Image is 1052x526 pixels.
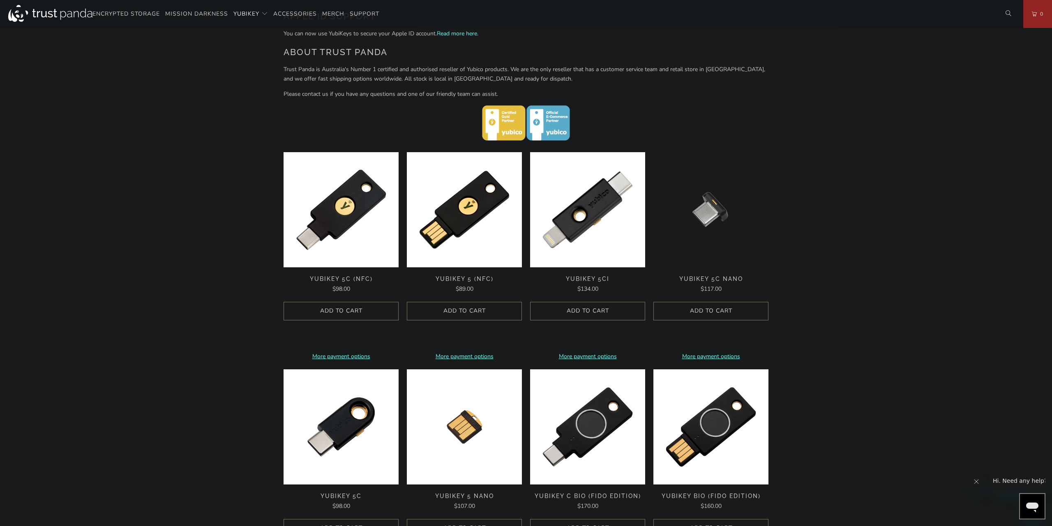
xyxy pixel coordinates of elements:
[407,276,522,283] span: YubiKey 5 (NFC)
[662,308,760,315] span: Add to Cart
[530,302,645,320] button: Add to Cart
[350,10,379,18] span: Support
[530,152,645,267] img: YubiKey 5Ci - Trust Panda
[530,276,645,283] span: YubiKey 5Ci
[653,352,768,361] a: More payment options
[322,10,344,18] span: Merch
[92,10,160,18] span: Encrypted Storage
[350,5,379,24] a: Support
[577,502,598,510] span: $170.00
[407,369,522,484] img: YubiKey 5 Nano - Trust Panda
[284,152,399,267] img: YubiKey 5C (NFC) - Trust Panda
[437,30,477,37] a: Read more here
[284,152,399,267] a: YubiKey 5C (NFC) - Trust Panda YubiKey 5C (NFC) - Trust Panda
[1019,493,1045,519] iframe: Button to launch messaging window
[284,29,768,38] p: You can now use YubiKeys to secure your Apple ID account. .
[284,90,768,99] p: Please contact us if you have any questions and one of our friendly team can assist.
[284,276,399,294] a: YubiKey 5C (NFC) $98.00
[292,308,390,315] span: Add to Cart
[407,493,522,500] span: YubiKey 5 Nano
[968,473,985,490] iframe: Close message
[539,308,637,315] span: Add to Cart
[233,10,259,18] span: YubiKey
[456,285,473,293] span: $89.00
[701,285,722,293] span: $117.00
[454,502,475,510] span: $107.00
[653,152,768,267] img: YubiKey 5C Nano - Trust Panda
[407,152,522,267] img: YubiKey 5 (NFC) - Trust Panda
[407,369,522,484] a: YubiKey 5 Nano - Trust Panda YubiKey 5 Nano - Trust Panda
[407,152,522,267] a: YubiKey 5 (NFC) - Trust Panda YubiKey 5 (NFC) - Trust Panda
[653,302,768,320] button: Add to Cart
[530,369,645,484] a: YubiKey C Bio (FIDO Edition) - Trust Panda YubiKey C Bio (FIDO Edition) - Trust Panda
[530,276,645,294] a: YubiKey 5Ci $134.00
[1037,9,1043,19] span: 0
[284,65,768,83] p: Trust Panda is Australia's Number 1 certified and authorised reseller of Yubico products. We are ...
[577,285,598,293] span: $134.00
[284,369,399,484] a: YubiKey 5C - Trust Panda YubiKey 5C - Trust Panda
[165,10,228,18] span: Mission Darkness
[284,493,399,500] span: YubiKey 5C
[284,46,768,59] h2: About Trust Panda
[92,5,379,24] nav: Translation missing: en.navigation.header.main_nav
[332,502,350,510] span: $98.00
[653,369,768,484] a: YubiKey Bio (FIDO Edition) - Trust Panda YubiKey Bio (FIDO Edition) - Trust Panda
[653,493,768,500] span: YubiKey Bio (FIDO Edition)
[653,152,768,267] a: YubiKey 5C Nano - Trust Panda YubiKey 5C Nano - Trust Panda
[653,369,768,484] img: YubiKey Bio (FIDO Edition) - Trust Panda
[92,5,160,24] a: Encrypted Storage
[8,5,92,22] img: Trust Panda Australia
[284,276,399,283] span: YubiKey 5C (NFC)
[415,308,513,315] span: Add to Cart
[332,285,350,293] span: $98.00
[407,493,522,511] a: YubiKey 5 Nano $107.00
[653,493,768,511] a: YubiKey Bio (FIDO Edition) $160.00
[407,352,522,361] a: More payment options
[284,352,399,361] a: More payment options
[653,276,768,294] a: YubiKey 5C Nano $117.00
[988,472,1045,490] iframe: Message from company
[701,502,722,510] span: $160.00
[407,302,522,320] button: Add to Cart
[5,6,59,12] span: Hi. Need any help?
[273,10,317,18] span: Accessories
[530,369,645,484] img: YubiKey C Bio (FIDO Edition) - Trust Panda
[322,5,344,24] a: Merch
[284,302,399,320] button: Add to Cart
[273,5,317,24] a: Accessories
[284,369,399,484] img: YubiKey 5C - Trust Panda
[653,276,768,283] span: YubiKey 5C Nano
[284,493,399,511] a: YubiKey 5C $98.00
[407,276,522,294] a: YubiKey 5 (NFC) $89.00
[233,5,268,24] summary: YubiKey
[165,5,228,24] a: Mission Darkness
[530,493,645,511] a: YubiKey C Bio (FIDO Edition) $170.00
[530,352,645,361] a: More payment options
[530,152,645,267] a: YubiKey 5Ci - Trust Panda YubiKey 5Ci - Trust Panda
[530,493,645,500] span: YubiKey C Bio (FIDO Edition)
